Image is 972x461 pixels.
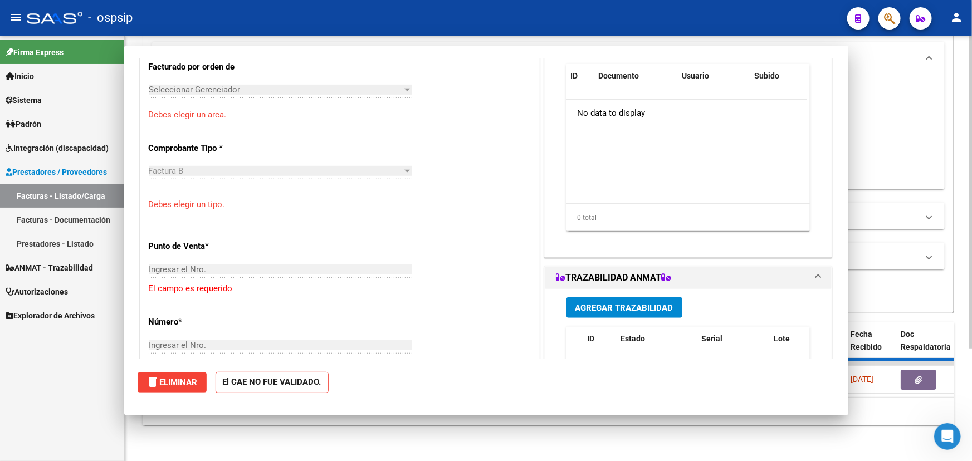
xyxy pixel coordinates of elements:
[6,46,64,58] span: Firma Express
[774,334,790,343] span: Lote
[149,240,263,253] p: Punto de Venta
[575,303,673,313] span: Agregar Trazabilidad
[545,26,832,257] div: DOCUMENTACIÓN RESPALDATORIA
[6,142,109,154] span: Integración (discapacidad)
[6,286,68,298] span: Autorizaciones
[149,61,263,73] p: Facturado por orden de
[678,64,750,88] datatable-header-cell: Usuario
[851,375,873,384] span: [DATE]
[770,327,817,364] datatable-header-cell: Lote
[146,375,160,389] mat-icon: delete
[621,334,646,343] span: Estado
[6,118,41,130] span: Padrón
[755,71,780,80] span: Subido
[934,423,961,450] iframe: Intercom live chat
[851,330,882,351] span: Fecha Recibido
[950,11,963,24] mat-icon: person
[702,334,723,343] span: Serial
[556,271,672,285] h1: TRAZABILIDAD ANMAT
[149,142,263,155] p: Comprobante Tipo *
[896,322,963,371] datatable-header-cell: Doc Respaldatoria
[566,204,810,232] div: 0 total
[846,322,896,371] datatable-header-cell: Fecha Recibido
[149,109,531,121] p: Debes elegir un area.
[88,6,133,30] span: - ospsip
[750,64,806,88] datatable-header-cell: Subido
[149,282,531,295] p: El campo es requerido
[545,267,832,289] mat-expansion-panel-header: TRAZABILIDAD ANMAT
[149,166,184,176] span: Factura B
[149,85,402,95] span: Seleccionar Gerenciador
[806,64,862,88] datatable-header-cell: Acción
[146,377,198,388] span: Eliminar
[566,64,594,88] datatable-header-cell: ID
[682,71,710,80] span: Usuario
[138,372,207,393] button: Eliminar
[149,316,263,328] p: Número
[566,100,807,127] div: No data to display
[901,330,951,351] span: Doc Respaldatoria
[6,310,95,322] span: Explorador de Archivos
[216,372,329,394] strong: El CAE NO FUE VALIDADO.
[594,64,678,88] datatable-header-cell: Documento
[6,94,42,106] span: Sistema
[571,71,578,80] span: ID
[697,327,770,364] datatable-header-cell: Serial
[149,198,531,211] p: Debes elegir un tipo.
[6,70,34,82] span: Inicio
[9,11,22,24] mat-icon: menu
[599,71,639,80] span: Documento
[617,327,697,364] datatable-header-cell: Estado
[6,166,107,178] span: Prestadores / Proveedores
[6,262,93,274] span: ANMAT - Trazabilidad
[588,334,595,343] span: ID
[583,327,617,364] datatable-header-cell: ID
[566,297,682,318] button: Agregar Trazabilidad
